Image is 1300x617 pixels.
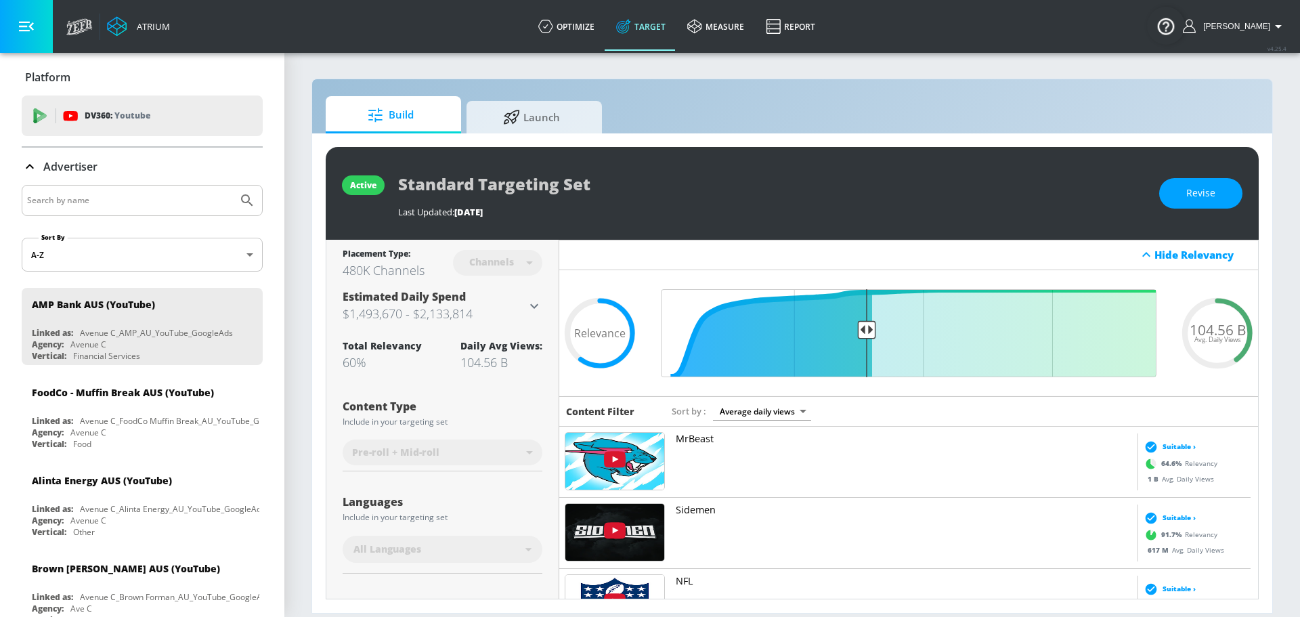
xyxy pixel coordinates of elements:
div: Brown [PERSON_NAME] AUS (YouTube) [32,562,220,575]
div: Agency: [32,427,64,438]
div: Hide Relevancy [1154,248,1251,261]
p: Advertiser [43,159,97,174]
span: Relevance [574,328,626,339]
div: Avenue C_AMP_AU_YouTube_GoogleAds [80,327,233,339]
div: Avg. Daily Views [1141,545,1224,555]
div: Include in your targeting set [343,513,542,522]
div: Vertical: [32,526,66,538]
div: Agency: [32,515,64,526]
span: 64.6 % [1161,459,1185,469]
h6: Content Filter [566,405,634,418]
div: Financial Services [73,350,140,362]
div: DV360: Youtube [22,95,263,136]
span: 1 B [1148,473,1162,483]
p: Platform [25,70,70,85]
div: Hide Relevancy [559,240,1258,270]
div: Avenue C_Brown Forman_AU_YouTube_GoogleAds [80,591,271,603]
div: Linked as: [32,415,73,427]
div: Languages [343,496,542,507]
div: Channels [462,256,521,268]
input: Final Threshold [654,289,1163,377]
input: Search by name [27,192,232,209]
a: optimize [527,2,605,51]
p: DV360: [85,108,150,123]
div: Linked as: [32,503,73,515]
p: NFL [676,574,1132,588]
div: Include in your targeting set [343,418,542,426]
div: active [350,179,376,191]
div: FoodCo - Muffin Break AUS (YouTube) [32,386,214,399]
span: Suitable › [1163,513,1196,523]
div: Average daily views [713,402,811,421]
div: Other [73,526,95,538]
span: 104.56 B [1190,322,1246,337]
span: Build [339,99,442,131]
div: AMP Bank AUS (YouTube) [32,298,155,311]
span: v 4.25.4 [1267,45,1286,52]
label: Sort By [39,233,68,242]
div: Agency: [32,603,64,614]
div: Suitable › [1141,440,1196,453]
div: FoodCo - Muffin Break AUS (YouTube)Linked as:Avenue C_FoodCo Muffin Break_AU_YouTube_GoogleAdsAge... [22,376,263,453]
span: All Languages [353,542,421,556]
div: A-Z [22,238,263,272]
button: Open Resource Center [1147,7,1185,45]
div: Avenue C_FoodCo Muffin Break_AU_YouTube_GoogleAds [80,415,295,427]
span: Suitable › [1163,584,1196,594]
div: Alinta Energy AUS (YouTube) [32,474,172,487]
div: Vertical: [32,438,66,450]
div: Suitable › [1141,582,1196,595]
div: 104.56 B [460,354,542,370]
div: Alinta Energy AUS (YouTube)Linked as:Avenue C_Alinta Energy_AU_YouTube_GoogleAdsAgency:Avenue CVe... [22,464,263,541]
span: 91.7 % [1161,530,1185,540]
div: 60% [343,354,422,370]
a: Report [755,2,826,51]
span: Launch [480,101,583,133]
a: MrBeast [676,432,1132,492]
span: Pre-roll + Mid-roll [352,446,439,459]
div: Content Type [343,401,542,412]
div: Food [73,438,91,450]
div: Relevancy [1141,524,1217,545]
div: All Languages [343,536,542,563]
div: Linked as: [32,591,73,603]
div: Atrium [131,20,170,33]
div: 480K Channels [343,262,425,278]
img: UUDogdKl7t7NHzQ95aEwkdMw [565,504,664,561]
div: Estimated Daily Spend$1,493,670 - $2,133,814 [343,289,542,323]
div: AMP Bank AUS (YouTube)Linked as:Avenue C_AMP_AU_YouTube_GoogleAdsAgency:Avenue CVertical:Financia... [22,288,263,365]
div: Avenue C [70,427,106,438]
span: Estimated Daily Spend [343,289,466,304]
div: Daily Avg Views: [460,339,542,352]
div: Avg. Daily Views [1141,473,1214,484]
p: MrBeast [676,432,1132,446]
p: Sidemen [676,503,1132,517]
div: Ave C [70,603,92,614]
div: Last Updated: [398,206,1146,218]
div: Platform [22,58,263,96]
h3: $1,493,670 - $2,133,814 [343,304,526,323]
div: Vertical: [32,350,66,362]
div: Avenue C [70,515,106,526]
div: Placement Type: [343,248,425,262]
a: Atrium [107,16,170,37]
a: measure [676,2,755,51]
div: Relevancy [1141,453,1217,473]
button: [PERSON_NAME] [1183,18,1286,35]
a: Target [605,2,676,51]
div: Advertiser [22,148,263,186]
div: Avenue C_Alinta Energy_AU_YouTube_GoogleAds [80,503,265,515]
span: Avg. Daily Views [1194,337,1241,343]
span: [DATE] [454,206,483,218]
p: Youtube [114,108,150,123]
span: Suitable › [1163,442,1196,452]
img: UUX6OQ3DkcsbYNE6H8uQQuVA [565,433,664,490]
span: Sort by [672,405,706,417]
div: Suitable › [1141,511,1196,524]
span: login as: chris@avenuec.com.au [1198,22,1270,31]
div: Relevancy [1141,595,1217,616]
div: Avenue C [70,339,106,350]
button: Revise [1159,178,1242,209]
